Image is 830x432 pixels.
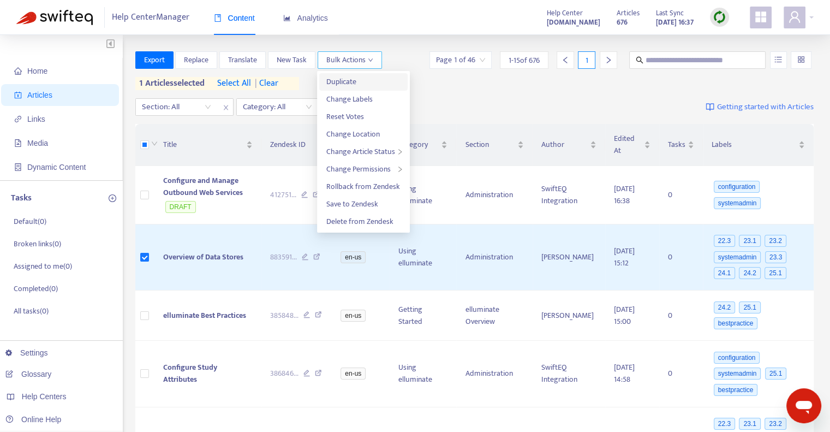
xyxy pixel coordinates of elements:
[14,91,22,99] span: account-book
[175,51,217,69] button: Replace
[165,201,196,213] span: DRAFT
[456,341,533,407] td: Administration
[533,291,605,341] td: [PERSON_NAME]
[397,149,403,155] span: right
[656,7,684,19] span: Last Sync
[714,384,758,396] span: bestpractice
[228,54,257,66] span: Translate
[668,139,685,151] span: Tasks
[27,91,52,99] span: Articles
[22,392,67,401] span: Help Centers
[163,309,246,322] span: elluminate Best Practices
[163,174,243,199] span: Configure and Manage Outbound Web Services
[14,261,72,272] p: Assigned to me ( 0 )
[714,368,761,380] span: systemadmin
[27,163,86,171] span: Dynamic Content
[270,251,297,263] span: 883591 ...
[547,7,583,19] span: Help Center
[765,418,786,430] span: 23.2
[739,418,760,430] span: 23.1
[255,76,257,91] span: |
[14,283,58,294] p: Completed ( 0 )
[163,251,243,263] span: Overview of Data Stores
[5,370,51,378] a: Glossary
[617,7,640,19] span: Articles
[541,139,588,151] span: Author
[283,14,291,22] span: area-chart
[765,251,786,263] span: 23.3
[617,16,628,28] strong: 676
[788,10,801,23] span: user
[326,215,393,228] span: Delete from Zendesk
[270,310,298,322] span: 385848 ...
[714,301,735,313] span: 24.2
[770,51,787,69] button: unordered-list
[659,166,703,224] td: 0
[714,352,760,364] span: configuration
[270,139,315,151] span: Zendesk ID
[754,10,767,23] span: appstore
[14,305,49,317] p: All tasks ( 0 )
[714,317,758,329] span: bestpractice
[109,194,116,202] span: plus-circle
[27,139,48,147] span: Media
[713,10,726,24] img: sync.dc5367851b00ba804db3.png
[326,110,363,123] span: Reset Votes
[706,98,814,116] a: Getting started with Articles
[14,139,22,147] span: file-image
[326,145,395,158] span: Change Article Status
[659,124,703,166] th: Tasks
[605,124,659,166] th: Edited At
[390,166,456,224] td: Using elluminate
[703,124,814,166] th: Labels
[144,54,165,66] span: Export
[605,56,612,64] span: right
[765,235,786,247] span: 23.2
[270,368,298,380] span: 386846 ...
[163,361,217,386] span: Configure Study Attributes
[326,180,399,193] span: Rollback from Zendesk
[318,51,382,69] button: Bulk Actionsdown
[268,51,315,69] button: New Task
[135,51,174,69] button: Export
[712,139,796,151] span: Labels
[261,124,332,166] th: Zendesk ID
[714,251,761,263] span: systemadmin
[390,291,456,341] td: Getting Started
[659,291,703,341] td: 0
[614,133,642,157] span: Edited At
[765,368,786,380] span: 25.1
[706,103,714,111] img: image-link
[456,166,533,224] td: Administration
[163,139,244,151] span: Title
[11,192,32,205] p: Tasks
[16,10,93,25] img: Swifteq
[739,235,760,247] span: 23.1
[326,163,390,175] span: Change Permissions
[5,348,48,357] a: Settings
[135,77,205,90] span: 1 articles selected
[14,216,46,227] p: Default ( 0 )
[214,14,255,22] span: Content
[533,224,605,291] td: [PERSON_NAME]
[277,54,307,66] span: New Task
[465,139,515,151] span: Section
[714,235,735,247] span: 22.3
[390,341,456,407] td: Using elluminate
[533,124,605,166] th: Author
[714,197,761,209] span: systemadmin
[717,101,814,114] span: Getting started with Articles
[533,166,605,224] td: SwiftEQ Integration
[714,181,760,193] span: configuration
[219,101,233,114] span: close
[151,140,158,147] span: down
[659,224,703,291] td: 0
[390,224,456,291] td: Using elluminate
[614,245,635,269] span: [DATE] 15:12
[27,115,45,123] span: Links
[533,341,605,407] td: SwiftEQ Integration
[326,93,372,105] span: Change Labels
[214,14,222,22] span: book
[326,198,378,210] span: Save to Zendesk
[326,54,373,66] span: Bulk Actions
